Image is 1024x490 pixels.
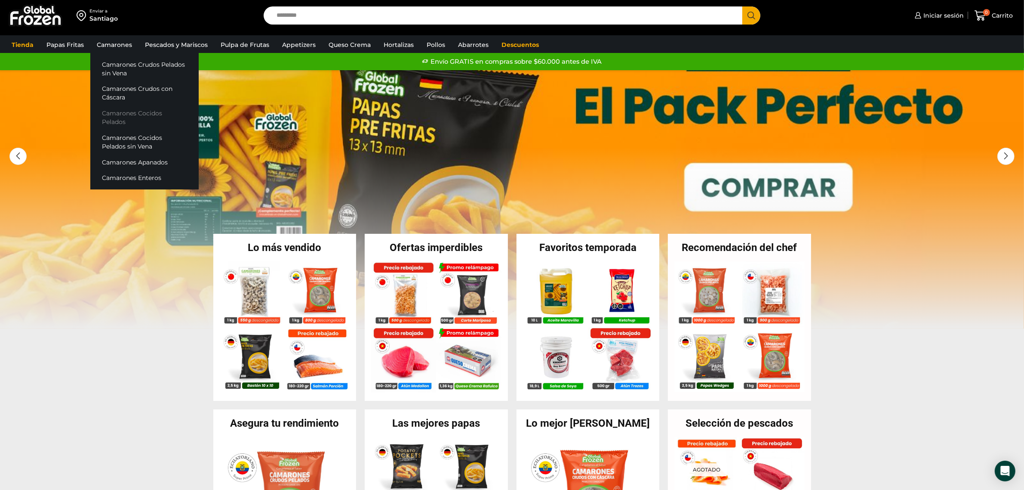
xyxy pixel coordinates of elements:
[379,37,418,53] a: Hortalizas
[517,418,660,428] h2: Lo mejor [PERSON_NAME]
[422,37,449,53] a: Pollos
[687,463,727,477] p: Agotado
[90,170,199,186] a: Camarones Enteros
[517,242,660,253] h2: Favoritos temporada
[77,8,89,23] img: address-field-icon.svg
[983,9,990,16] span: 0
[668,242,811,253] h2: Recomendación del chef
[324,37,375,53] a: Queso Crema
[972,6,1015,26] a: 0 Carrito
[913,7,964,24] a: Iniciar sesión
[454,37,493,53] a: Abarrotes
[278,37,320,53] a: Appetizers
[668,418,811,428] h2: Selección de pescados
[92,37,136,53] a: Camarones
[90,154,199,170] a: Camarones Apanados
[921,11,964,20] span: Iniciar sesión
[213,418,357,428] h2: Asegura tu rendimiento
[90,56,199,81] a: Camarones Crudos Pelados sin Vena
[213,242,357,253] h2: Lo más vendido
[365,418,508,428] h2: Las mejores papas
[42,37,88,53] a: Papas Fritas
[89,14,118,23] div: Santiago
[997,148,1015,165] div: Next slide
[742,6,760,25] button: Search button
[995,461,1015,481] div: Open Intercom Messenger
[9,148,27,165] div: Previous slide
[7,37,38,53] a: Tienda
[89,8,118,14] div: Enviar a
[90,105,199,130] a: Camarones Cocidos Pelados
[216,37,274,53] a: Pulpa de Frutas
[497,37,543,53] a: Descuentos
[90,130,199,155] a: Camarones Cocidos Pelados sin Vena
[141,37,212,53] a: Pescados y Mariscos
[90,81,199,105] a: Camarones Crudos con Cáscara
[990,11,1013,20] span: Carrito
[365,242,508,253] h2: Ofertas imperdibles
